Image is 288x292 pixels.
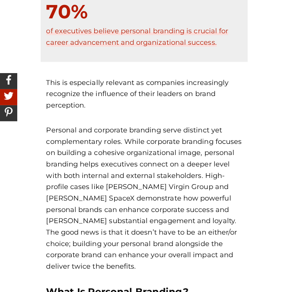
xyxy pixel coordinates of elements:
p: Personal and corporate branding serve distinct yet complementary roles. While corporate branding ... [46,125,242,272]
a: of executives believe personal branding is crucial for career advancement and organizational succ... [46,27,229,47]
p: This is especially relevant as companies increasingly recognize the influence of their leaders on... [46,77,242,111]
img: Share On Facebook [2,73,15,86]
img: Share On Pinterest [2,105,15,119]
img: Share On Twitter [2,89,15,103]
